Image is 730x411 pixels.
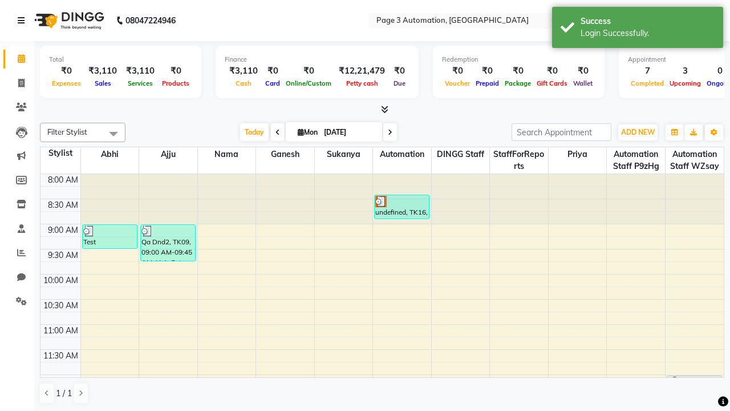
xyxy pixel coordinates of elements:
[49,79,84,87] span: Expenses
[442,65,473,78] div: ₹0
[375,195,429,219] div: undefined, TK16, 08:25 AM-08:55 AM, Hair cut Below 12 years (Boy)
[473,65,502,78] div: ₹0
[81,147,139,162] span: Abhi
[581,27,715,39] div: Login Successfully.
[46,174,80,186] div: 8:00 AM
[628,65,667,78] div: 7
[315,147,373,162] span: Sukanya
[502,65,534,78] div: ₹0
[473,79,502,87] span: Prepaid
[262,79,283,87] span: Card
[225,65,262,78] div: ₹3,110
[121,65,159,78] div: ₹3,110
[47,127,87,136] span: Filter Stylist
[570,65,595,78] div: ₹0
[442,79,473,87] span: Voucher
[40,147,80,159] div: Stylist
[49,65,84,78] div: ₹0
[490,147,548,174] span: StaffForReports
[373,147,431,162] span: Automation
[581,15,715,27] div: Success
[607,147,665,174] span: Automation Staff p9zHg
[502,79,534,87] span: Package
[83,225,137,248] div: Test DoNotDelete, TK11, 09:00 AM-09:30 AM, Hair Cut By Expert-Men
[667,65,704,78] div: 3
[225,55,409,65] div: Finance
[283,65,334,78] div: ₹0
[621,128,655,136] span: ADD NEW
[56,388,72,400] span: 1 / 1
[125,79,156,87] span: Services
[41,300,80,312] div: 10:30 AM
[343,79,381,87] span: Petty cash
[390,65,409,78] div: ₹0
[283,79,334,87] span: Online/Custom
[42,375,80,387] div: 12:00 PM
[256,147,314,162] span: Ganesh
[295,128,321,136] span: Mon
[125,5,176,37] b: 08047224946
[262,65,283,78] div: ₹0
[240,123,269,141] span: Today
[442,55,595,65] div: Redemption
[159,65,192,78] div: ₹0
[512,123,611,141] input: Search Appointment
[618,124,658,140] button: ADD NEW
[139,147,197,162] span: Ajju
[49,55,192,65] div: Total
[549,147,607,162] span: Priya
[84,65,121,78] div: ₹3,110
[41,325,80,337] div: 11:00 AM
[233,79,254,87] span: Cash
[29,5,107,37] img: logo
[534,79,570,87] span: Gift Cards
[159,79,192,87] span: Products
[198,147,256,162] span: Nama
[41,350,80,362] div: 11:30 AM
[391,79,408,87] span: Due
[432,147,490,162] span: DINGG Staff
[141,225,195,261] div: Qa Dnd2, TK09, 09:00 AM-09:45 AM, Hair Cut-Men
[570,79,595,87] span: Wallet
[41,275,80,287] div: 10:00 AM
[534,65,570,78] div: ₹0
[667,79,704,87] span: Upcoming
[46,224,80,236] div: 9:00 AM
[92,79,114,87] span: Sales
[46,199,80,211] div: 8:30 AM
[628,79,667,87] span: Completed
[46,249,80,261] div: 9:30 AM
[666,147,724,174] span: Automation Staff wZsay
[321,124,378,141] input: 2025-09-01
[334,65,390,78] div: ₹12,21,479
